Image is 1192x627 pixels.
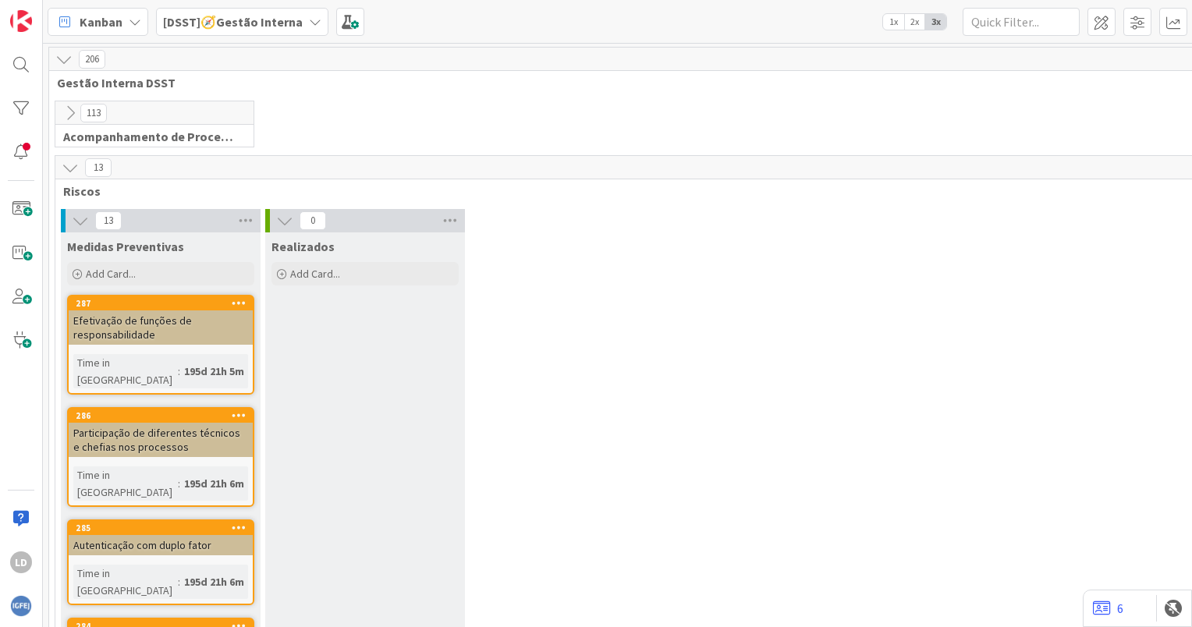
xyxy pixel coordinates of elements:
b: [DSST]🧭Gestão Interna [163,14,303,30]
span: : [178,573,180,590]
div: LD [10,551,32,573]
div: 195d 21h 6m [180,573,248,590]
span: Kanban [80,12,122,31]
div: 287 [69,296,253,310]
div: 195d 21h 5m [180,363,248,380]
div: 286 [76,410,253,421]
div: Time in [GEOGRAPHIC_DATA] [73,354,178,388]
div: 285 [76,522,253,533]
div: Efetivação de funções de responsabilidade [69,310,253,345]
span: Acompanhamento de Procedimentos / Contratos [63,129,234,144]
span: Medidas Preventivas [67,239,184,254]
div: 195d 21h 6m [180,475,248,492]
span: 13 [95,211,122,230]
div: 285Autenticação com duplo fator [69,521,253,555]
div: 287Efetivação de funções de responsabilidade [69,296,253,345]
a: 6 [1093,599,1123,618]
a: 286Participação de diferentes técnicos e chefias nos processosTime in [GEOGRAPHIC_DATA]:195d 21h 6m [67,407,254,507]
div: 285 [69,521,253,535]
a: 285Autenticação com duplo fatorTime in [GEOGRAPHIC_DATA]:195d 21h 6m [67,519,254,605]
div: Autenticação com duplo fator [69,535,253,555]
span: 1x [883,14,904,30]
span: 2x [904,14,925,30]
span: Realizados [271,239,335,254]
div: 286 [69,409,253,423]
span: 206 [79,50,105,69]
span: : [178,475,180,492]
div: 287 [76,298,253,309]
a: 287Efetivação de funções de responsabilidadeTime in [GEOGRAPHIC_DATA]:195d 21h 5m [67,295,254,395]
span: Add Card... [86,267,136,281]
span: : [178,363,180,380]
input: Quick Filter... [963,8,1080,36]
span: 13 [85,158,112,177]
span: 113 [80,104,107,122]
span: Add Card... [290,267,340,281]
div: Time in [GEOGRAPHIC_DATA] [73,466,178,501]
img: avatar [10,595,32,617]
span: 3x [925,14,946,30]
img: Visit kanbanzone.com [10,10,32,32]
span: 0 [300,211,326,230]
div: Time in [GEOGRAPHIC_DATA] [73,565,178,599]
div: Participação de diferentes técnicos e chefias nos processos [69,423,253,457]
div: 286Participação de diferentes técnicos e chefias nos processos [69,409,253,457]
